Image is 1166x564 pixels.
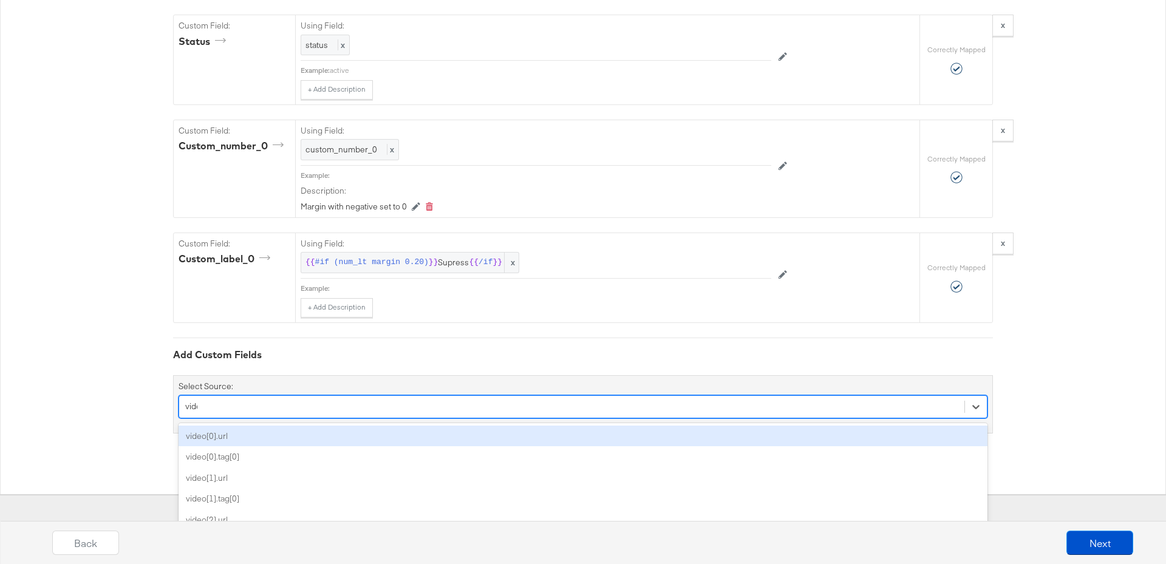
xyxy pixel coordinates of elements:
[179,20,290,32] label: Custom Field:
[179,35,230,49] div: status
[173,348,993,362] div: Add Custom Fields
[387,144,394,155] span: x
[179,139,288,153] div: custom_number_0
[179,238,290,250] label: Custom Field:
[305,39,328,50] span: status
[1066,531,1133,555] button: Next
[330,66,771,75] div: active
[301,185,771,197] label: Description:
[493,257,502,268] span: }}
[315,257,429,268] span: #if (num_lt margin 0.20)
[301,171,330,180] div: Example:
[305,257,514,268] span: Supress
[179,125,290,137] label: Custom Field:
[301,238,771,250] label: Using Field:
[469,257,479,268] span: {{
[301,284,330,293] div: Example:
[301,125,771,137] label: Using Field:
[305,144,377,155] span: custom_number_0
[179,426,987,447] div: video[0].url
[179,381,233,392] label: Select Source:
[338,39,345,50] span: x
[504,253,519,273] span: x
[301,201,407,212] div: Margin with negative set to 0
[429,257,438,268] span: }}
[479,257,493,268] span: /if
[992,120,1014,141] button: x
[305,257,315,268] span: {{
[52,531,119,555] button: Back
[1001,124,1005,135] strong: x
[179,509,987,531] div: video[2].url
[1001,19,1005,30] strong: x
[179,488,987,509] div: video[1].tag[0]
[301,298,373,318] button: + Add Description
[927,45,986,55] label: Correctly Mapped
[992,233,1014,254] button: x
[301,80,373,100] button: + Add Description
[992,15,1014,36] button: x
[927,154,986,164] label: Correctly Mapped
[179,446,987,467] div: video[0].tag[0]
[179,467,987,489] div: video[1].url
[301,20,771,32] label: Using Field:
[927,263,986,273] label: Correctly Mapped
[1001,237,1005,248] strong: x
[301,66,330,75] div: Example:
[179,252,274,266] div: custom_label_0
